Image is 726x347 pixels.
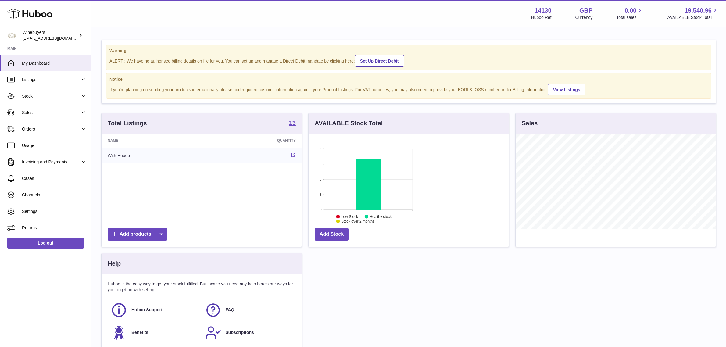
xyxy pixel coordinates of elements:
[109,77,708,82] strong: Notice
[22,60,87,66] span: My Dashboard
[102,148,207,163] td: With Huboo
[289,120,296,127] a: 13
[667,15,719,20] span: AVAILABLE Stock Total
[131,330,148,335] span: Benefits
[667,6,719,20] a: 19,540.96 AVAILABLE Stock Total
[370,215,392,219] text: Healthy stock
[111,324,199,341] a: Benefits
[22,225,87,231] span: Returns
[315,119,383,127] h3: AVAILABLE Stock Total
[320,193,321,196] text: 3
[535,6,552,15] strong: 14130
[109,83,708,95] div: If you're planning on sending your products internationally please add required customs informati...
[318,147,321,151] text: 12
[579,6,592,15] strong: GBP
[23,30,77,41] div: Winebuyers
[108,228,167,241] a: Add products
[102,134,207,148] th: Name
[22,126,80,132] span: Orders
[22,192,87,198] span: Channels
[205,302,293,318] a: FAQ
[108,281,296,293] p: Huboo is the easy way to get your stock fulfilled. But incase you need any help here's our ways f...
[226,330,254,335] span: Subscriptions
[7,238,84,249] a: Log out
[111,302,199,318] a: Huboo Support
[315,228,349,241] a: Add Stock
[108,259,121,268] h3: Help
[22,159,80,165] span: Invoicing and Payments
[548,84,585,95] a: View Listings
[341,215,358,219] text: Low Stock
[7,31,16,40] img: internalAdmin-14130@internal.huboo.com
[289,120,296,126] strong: 13
[625,6,637,15] span: 0.00
[23,36,90,41] span: [EMAIL_ADDRESS][DOMAIN_NAME]
[22,110,80,116] span: Sales
[108,119,147,127] h3: Total Listings
[575,15,593,20] div: Currency
[320,177,321,181] text: 6
[290,153,296,158] a: 13
[320,162,321,166] text: 9
[131,307,163,313] span: Huboo Support
[109,48,708,54] strong: Warning
[205,324,293,341] a: Subscriptions
[616,15,643,20] span: Total sales
[22,176,87,181] span: Cases
[22,93,80,99] span: Stock
[355,55,404,67] a: Set Up Direct Debit
[226,307,234,313] span: FAQ
[109,54,708,67] div: ALERT : We have no authorised billing details on file for you. You can set up and manage a Direct...
[341,219,374,224] text: Stock over 2 months
[22,209,87,214] span: Settings
[22,77,80,83] span: Listings
[616,6,643,20] a: 0.00 Total sales
[685,6,712,15] span: 19,540.96
[320,208,321,212] text: 0
[22,143,87,148] span: Usage
[207,134,302,148] th: Quantity
[522,119,538,127] h3: Sales
[531,15,552,20] div: Huboo Ref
